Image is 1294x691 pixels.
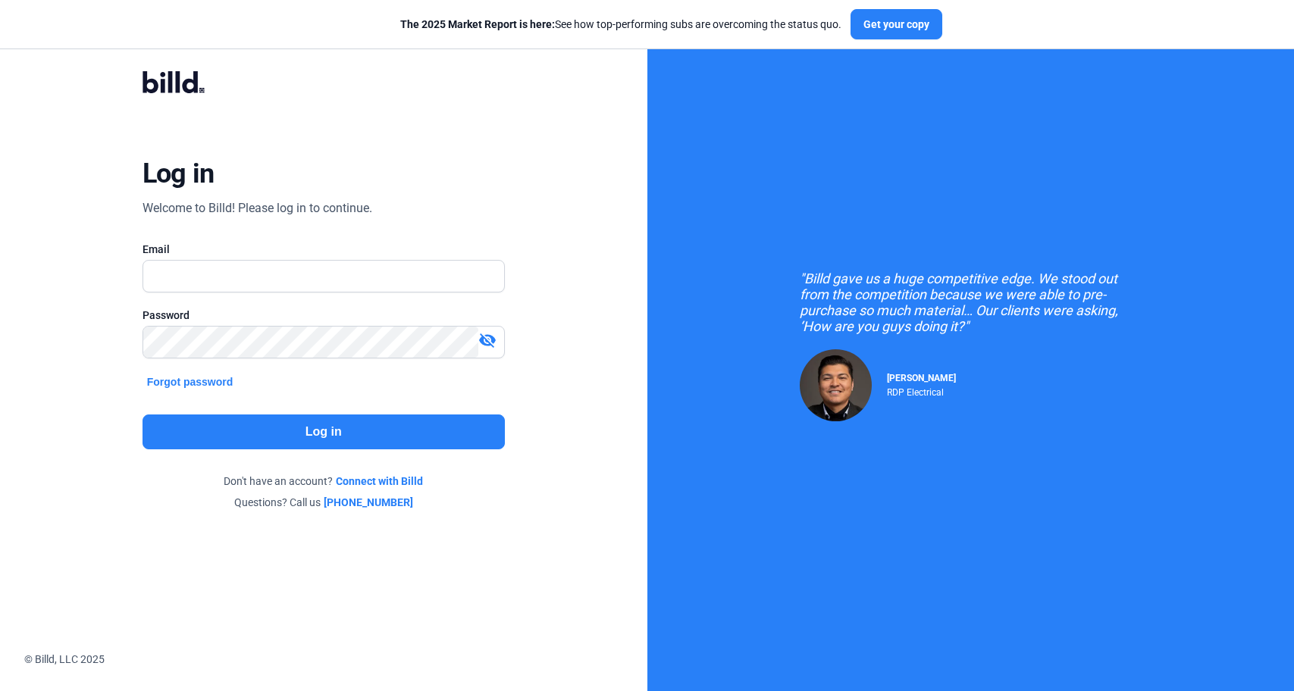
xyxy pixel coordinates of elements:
span: The 2025 Market Report is here: [400,18,555,30]
div: "Billd gave us a huge competitive edge. We stood out from the competition because we were able to... [800,270,1141,334]
button: Forgot password [143,374,238,390]
a: Connect with Billd [336,474,423,489]
div: Log in [143,157,215,190]
div: Don't have an account? [143,474,505,489]
div: Email [143,242,505,257]
span: [PERSON_NAME] [887,373,956,383]
button: Get your copy [851,9,942,39]
div: RDP Electrical [887,383,956,398]
div: Welcome to Billd! Please log in to continue. [143,199,372,217]
mat-icon: visibility_off [478,331,497,349]
a: [PHONE_NUMBER] [324,495,413,510]
div: Password [143,308,505,323]
img: Raul Pacheco [800,349,872,421]
div: Questions? Call us [143,495,505,510]
button: Log in [143,414,505,449]
div: See how top-performing subs are overcoming the status quo. [400,17,841,32]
